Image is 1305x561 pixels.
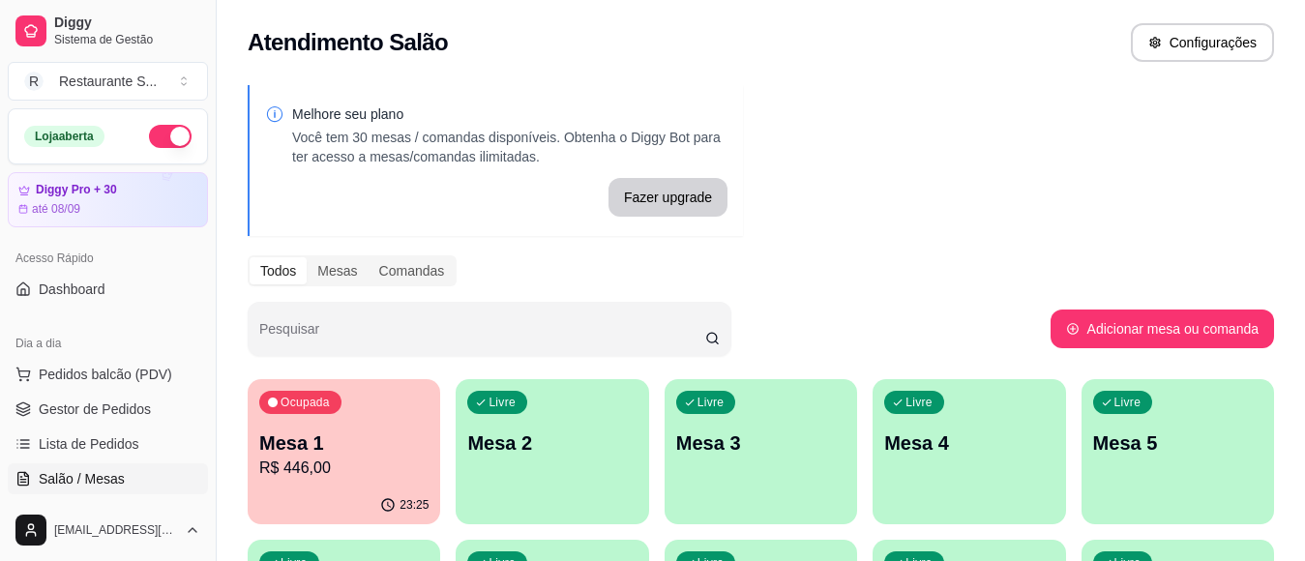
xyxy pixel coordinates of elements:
p: Livre [697,395,725,410]
button: Pedidos balcão (PDV) [8,359,208,390]
button: LivreMesa 5 [1082,379,1274,524]
input: Pesquisar [259,327,705,346]
p: Livre [489,395,516,410]
span: Pedidos balcão (PDV) [39,365,172,384]
div: Comandas [369,257,456,284]
div: Mesas [307,257,368,284]
span: Gestor de Pedidos [39,399,151,419]
button: Fazer upgrade [608,178,727,217]
button: [EMAIL_ADDRESS][DOMAIN_NAME] [8,507,208,553]
span: R [24,72,44,91]
span: Lista de Pedidos [39,434,139,454]
a: Salão / Mesas [8,463,208,494]
p: Ocupada [281,395,330,410]
a: Gestor de Pedidos [8,394,208,425]
article: até 08/09 [32,201,80,217]
p: Mesa 1 [259,429,429,457]
p: Livre [1114,395,1142,410]
span: Diggy [54,15,200,32]
a: Diggy Botnovo [8,498,208,529]
span: [EMAIL_ADDRESS][DOMAIN_NAME] [54,522,177,538]
button: LivreMesa 2 [456,379,648,524]
p: 23:25 [400,497,429,513]
button: LivreMesa 4 [873,379,1065,524]
a: Diggy Pro + 30até 08/09 [8,172,208,227]
p: Mesa 3 [676,429,845,457]
button: Alterar Status [149,125,192,148]
p: R$ 446,00 [259,457,429,480]
p: Mesa 2 [467,429,637,457]
a: Lista de Pedidos [8,428,208,459]
p: Mesa 5 [1093,429,1262,457]
span: Dashboard [39,280,105,299]
div: Acesso Rápido [8,243,208,274]
p: Você tem 30 mesas / comandas disponíveis. Obtenha o Diggy Bot para ter acesso a mesas/comandas il... [292,128,727,166]
span: Salão / Mesas [39,469,125,488]
div: Restaurante S ... [59,72,157,91]
button: Select a team [8,62,208,101]
button: Configurações [1131,23,1274,62]
span: Sistema de Gestão [54,32,200,47]
div: Loja aberta [24,126,104,147]
div: Dia a dia [8,328,208,359]
a: Dashboard [8,274,208,305]
h2: Atendimento Salão [248,27,448,58]
button: LivreMesa 3 [665,379,857,524]
div: Todos [250,257,307,284]
button: Adicionar mesa ou comanda [1051,310,1274,348]
p: Melhore seu plano [292,104,727,124]
a: DiggySistema de Gestão [8,8,208,54]
p: Livre [905,395,933,410]
article: Diggy Pro + 30 [36,183,117,197]
button: OcupadaMesa 1R$ 446,0023:25 [248,379,440,524]
p: Mesa 4 [884,429,1053,457]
